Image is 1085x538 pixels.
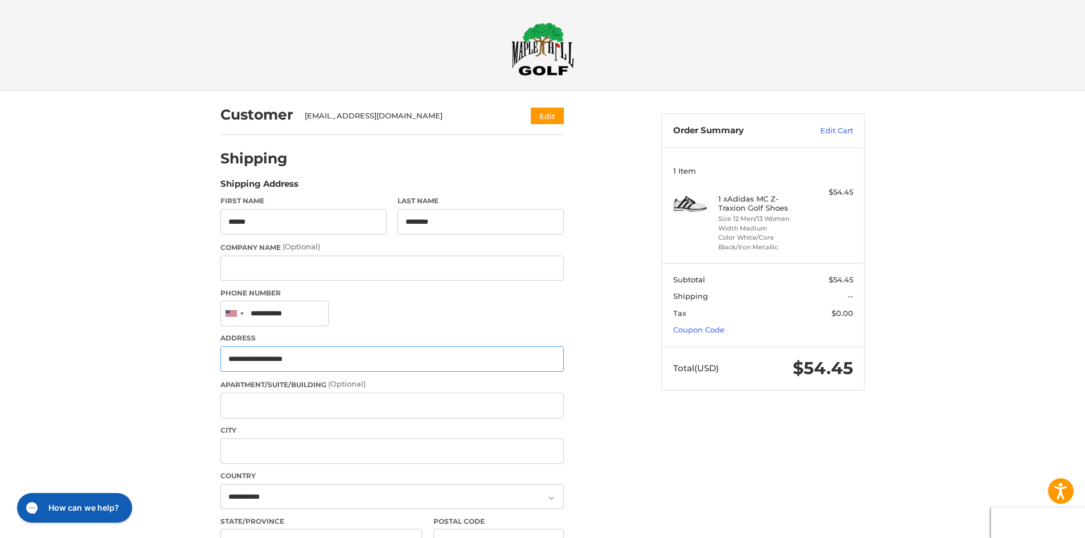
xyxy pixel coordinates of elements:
[829,275,853,284] span: $54.45
[220,425,564,436] label: City
[991,507,1085,538] iframe: Google Customer Reviews
[11,489,136,527] iframe: Gorgias live chat messenger
[305,110,509,122] div: [EMAIL_ADDRESS][DOMAIN_NAME]
[511,22,574,76] img: Maple Hill Golf
[531,108,564,124] button: Edit
[220,333,564,343] label: Address
[328,379,366,388] small: (Optional)
[221,301,247,326] div: United States: +1
[220,379,564,390] label: Apartment/Suite/Building
[433,516,564,527] label: Postal Code
[673,363,719,373] span: Total (USD)
[220,471,564,481] label: Country
[847,291,853,301] span: --
[808,187,853,198] div: $54.45
[793,358,853,379] span: $54.45
[718,194,805,213] h4: 1 x Adidas MC Z-Traxion Golf Shoes
[673,309,686,318] span: Tax
[673,166,853,175] h3: 1 Item
[718,233,805,252] li: Color White/Core Black/Iron Metallic
[673,125,796,137] h3: Order Summary
[282,242,320,251] small: (Optional)
[796,125,853,137] a: Edit Cart
[220,516,422,527] label: State/Province
[398,196,564,206] label: Last Name
[673,275,705,284] span: Subtotal
[220,196,387,206] label: First Name
[220,241,564,253] label: Company Name
[220,106,293,124] h2: Customer
[220,178,298,196] legend: Shipping Address
[718,224,805,233] li: Width Medium
[832,309,853,318] span: $0.00
[718,214,805,224] li: Size 12 Men/13 Women
[220,150,288,167] h2: Shipping
[220,288,564,298] label: Phone Number
[673,291,708,301] span: Shipping
[673,325,724,334] a: Coupon Code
